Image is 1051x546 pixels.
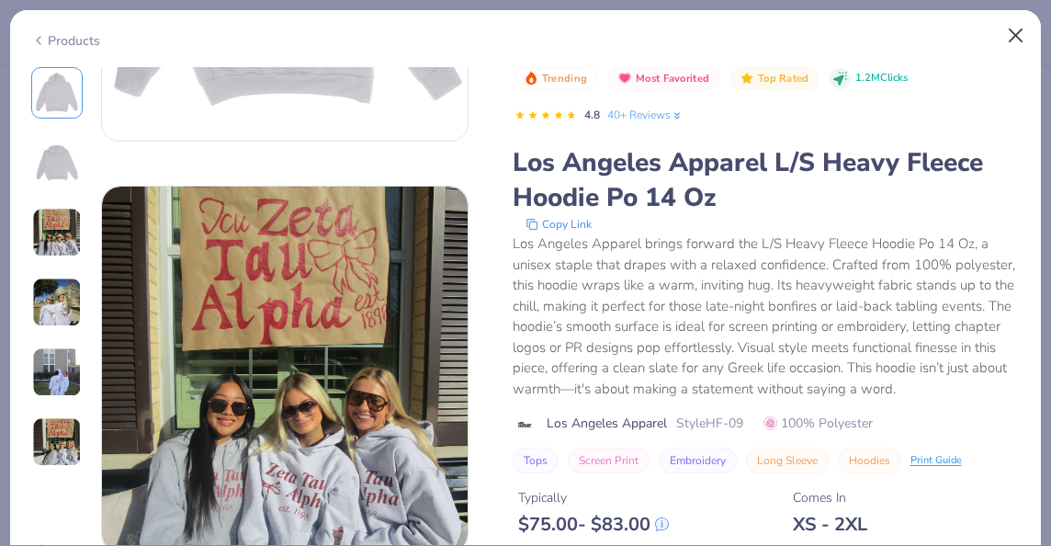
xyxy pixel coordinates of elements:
[520,215,597,233] button: copy to clipboard
[542,74,587,84] span: Trending
[514,101,577,131] div: 4.8 Stars
[32,417,82,467] img: User generated content
[513,233,1021,399] div: Los Angeles Apparel brings forward the L/S Heavy Fleece Hoodie Po 14 Oz, a unisex staple that dra...
[32,208,82,257] img: User generated content
[746,448,829,473] button: Long Sleeve
[999,18,1034,53] button: Close
[518,488,669,507] div: Typically
[514,67,597,91] button: Badge Button
[607,107,684,123] a: 40+ Reviews
[855,71,908,86] span: 1.2M Clicks
[568,448,650,473] button: Screen Print
[524,71,538,85] img: Trending sort
[763,414,873,433] span: 100% Polyester
[35,141,79,185] img: Back
[740,71,754,85] img: Top Rated sort
[758,74,809,84] span: Top Rated
[838,448,901,473] button: Hoodies
[636,74,709,84] span: Most Favorited
[793,513,867,536] div: XS - 2XL
[31,31,100,51] div: Products
[584,108,600,122] span: 4.8
[659,448,737,473] button: Embroidery
[617,71,632,85] img: Most Favorited sort
[513,448,559,473] button: Tops
[35,71,79,115] img: Front
[608,67,719,91] button: Badge Button
[793,488,867,507] div: Comes In
[32,347,82,397] img: User generated content
[547,414,667,433] span: Los Angeles Apparel
[518,513,669,536] div: $ 75.00 - $ 83.00
[32,278,82,327] img: User generated content
[676,414,743,433] span: Style HF-09
[910,453,962,469] div: Print Guide
[730,67,819,91] button: Badge Button
[513,145,1021,215] div: Los Angeles Apparel L/S Heavy Fleece Hoodie Po 14 Oz
[513,417,537,432] img: brand logo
